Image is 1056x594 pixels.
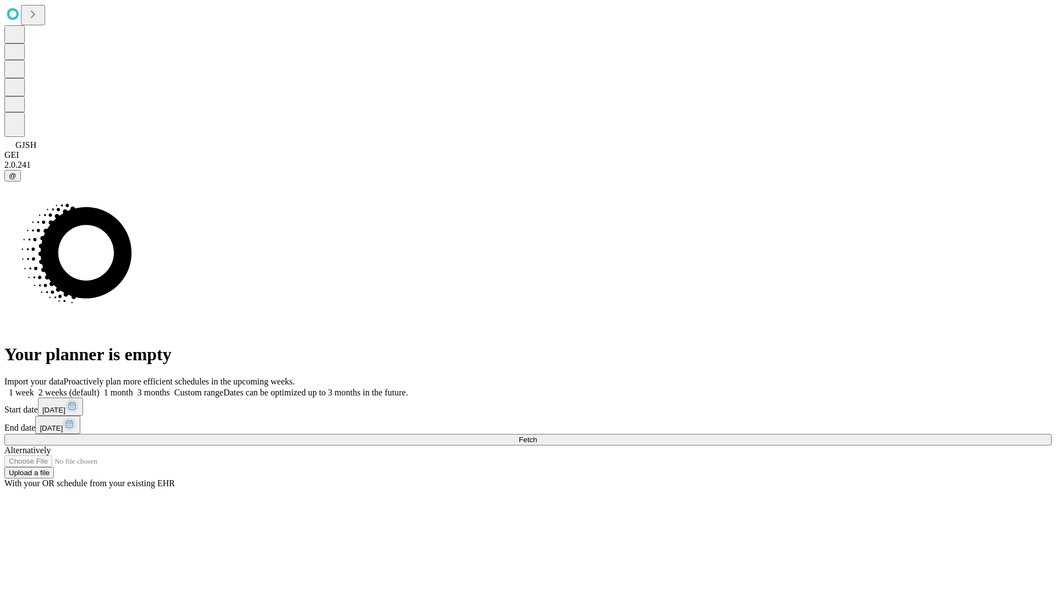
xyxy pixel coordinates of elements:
div: End date [4,416,1052,434]
span: [DATE] [42,406,65,414]
span: With your OR schedule from your existing EHR [4,479,175,488]
span: 3 months [137,388,170,397]
div: 2.0.241 [4,160,1052,170]
button: @ [4,170,21,182]
button: [DATE] [38,398,83,416]
button: Fetch [4,434,1052,446]
span: 1 month [104,388,133,397]
span: 2 weeks (default) [38,388,100,397]
span: Custom range [174,388,223,397]
span: Fetch [519,436,537,444]
button: Upload a file [4,467,54,479]
span: Proactively plan more efficient schedules in the upcoming weeks. [64,377,295,386]
span: [DATE] [40,424,63,432]
span: Alternatively [4,446,51,455]
h1: Your planner is empty [4,344,1052,365]
span: 1 week [9,388,34,397]
span: Import your data [4,377,64,386]
div: GEI [4,150,1052,160]
span: @ [9,172,16,180]
div: Start date [4,398,1052,416]
span: Dates can be optimized up to 3 months in the future. [223,388,408,397]
span: GJSH [15,140,36,150]
button: [DATE] [35,416,80,434]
